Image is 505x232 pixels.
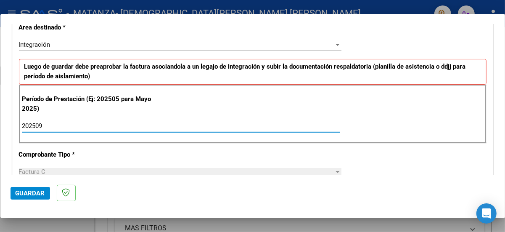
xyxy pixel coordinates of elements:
[16,189,45,197] span: Guardar
[19,23,159,32] p: Area destinado *
[19,150,159,160] p: Comprobante Tipo *
[19,168,46,176] span: Factura C
[22,94,161,113] p: Período de Prestación (Ej: 202505 para Mayo 2025)
[24,63,466,80] strong: Luego de guardar debe preaprobar la factura asociandola a un legajo de integración y subir la doc...
[11,187,50,200] button: Guardar
[476,203,497,224] div: Open Intercom Messenger
[19,41,50,48] span: Integración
